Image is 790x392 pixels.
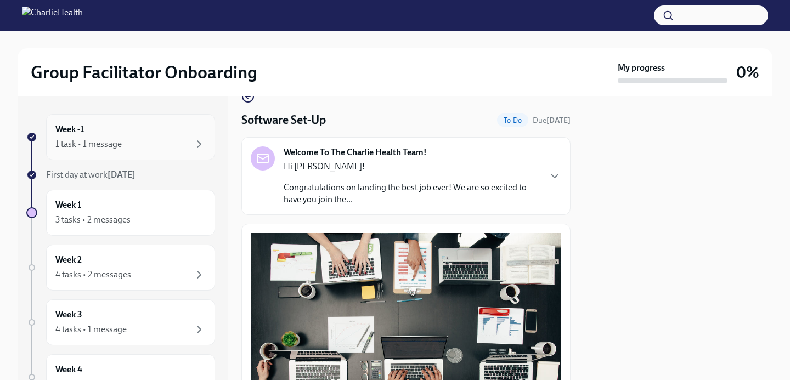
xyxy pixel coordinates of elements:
[618,62,665,74] strong: My progress
[533,115,571,126] span: October 7th, 2025 10:00
[55,123,84,135] h6: Week -1
[55,269,131,281] div: 4 tasks • 2 messages
[736,63,759,82] h3: 0%
[546,116,571,125] strong: [DATE]
[22,7,83,24] img: CharlieHealth
[46,169,136,180] span: First day at work
[31,61,257,83] h2: Group Facilitator Onboarding
[55,214,131,226] div: 3 tasks • 2 messages
[55,254,82,266] h6: Week 2
[26,190,215,236] a: Week 13 tasks • 2 messages
[55,363,82,376] h6: Week 4
[55,323,127,336] div: 4 tasks • 1 message
[241,112,326,128] h4: Software Set-Up
[55,378,76,390] div: 1 task
[284,146,427,158] strong: Welcome To The Charlie Health Team!
[55,138,122,150] div: 1 task • 1 message
[497,116,528,124] span: To Do
[108,169,136,180] strong: [DATE]
[55,199,81,211] h6: Week 1
[284,161,539,173] p: Hi [PERSON_NAME]!
[26,169,215,181] a: First day at work[DATE]
[26,245,215,291] a: Week 24 tasks • 2 messages
[55,309,82,321] h6: Week 3
[533,116,571,125] span: Due
[26,299,215,345] a: Week 34 tasks • 1 message
[26,114,215,160] a: Week -11 task • 1 message
[284,181,539,206] p: Congratulations on landing the best job ever! We are so excited to have you join the...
